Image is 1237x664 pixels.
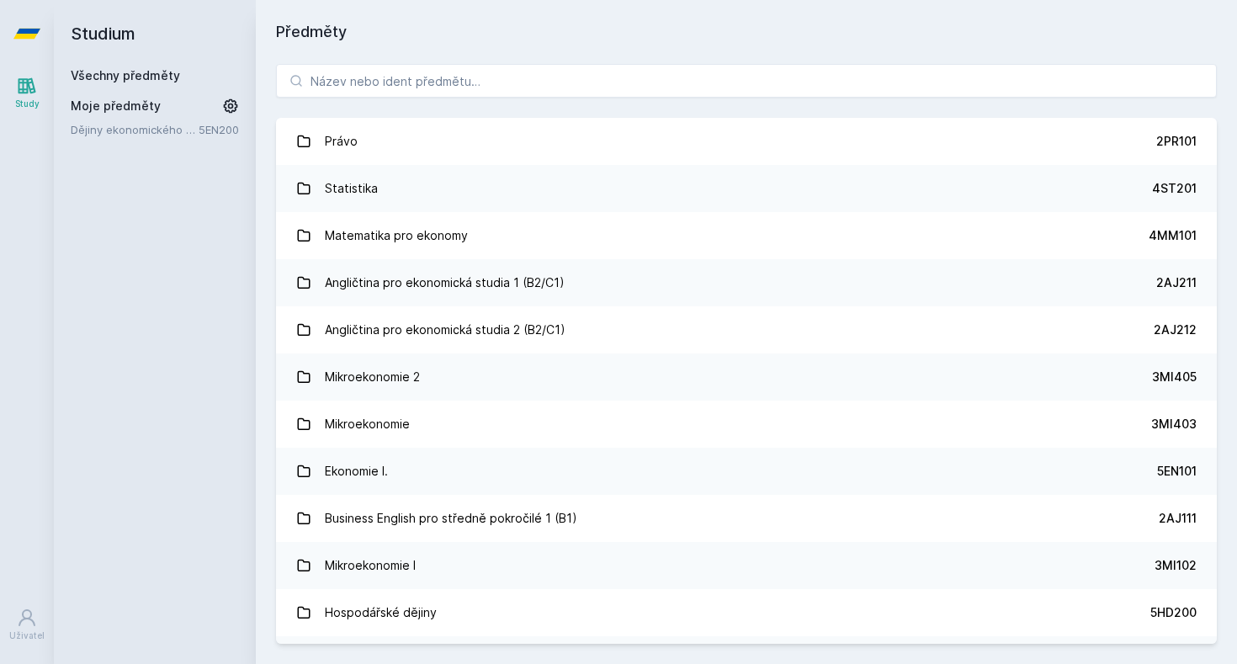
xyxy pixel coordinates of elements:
[325,407,410,441] div: Mikroekonomie
[276,259,1217,306] a: Angličtina pro ekonomická studia 1 (B2/C1) 2AJ211
[325,549,416,582] div: Mikroekonomie I
[276,353,1217,401] a: Mikroekonomie 2 3MI405
[71,68,180,82] a: Všechny předměty
[325,172,378,205] div: Statistika
[276,542,1217,589] a: Mikroekonomie I 3MI102
[325,596,437,629] div: Hospodářské dějiny
[15,98,40,110] div: Study
[276,212,1217,259] a: Matematika pro ekonomy 4MM101
[1159,510,1197,527] div: 2AJ111
[71,98,161,114] span: Moje předměty
[1154,321,1197,338] div: 2AJ212
[276,401,1217,448] a: Mikroekonomie 3MI403
[325,454,388,488] div: Ekonomie I.
[71,121,199,138] a: Dějiny ekonomického myšlení
[1156,274,1197,291] div: 2AJ211
[325,219,468,252] div: Matematika pro ekonomy
[276,448,1217,495] a: Ekonomie I. 5EN101
[325,313,565,347] div: Angličtina pro ekonomická studia 2 (B2/C1)
[276,118,1217,165] a: Právo 2PR101
[325,502,577,535] div: Business English pro středně pokročilé 1 (B1)
[3,599,50,651] a: Uživatel
[199,123,239,136] a: 5EN200
[276,20,1217,44] h1: Předměty
[325,125,358,158] div: Právo
[276,306,1217,353] a: Angličtina pro ekonomická studia 2 (B2/C1) 2AJ212
[1156,133,1197,150] div: 2PR101
[1152,369,1197,385] div: 3MI405
[1151,416,1197,433] div: 3MI403
[3,67,50,119] a: Study
[1149,227,1197,244] div: 4MM101
[276,64,1217,98] input: Název nebo ident předmětu…
[1152,180,1197,197] div: 4ST201
[325,266,565,300] div: Angličtina pro ekonomická studia 1 (B2/C1)
[9,629,45,642] div: Uživatel
[1157,463,1197,480] div: 5EN101
[276,495,1217,542] a: Business English pro středně pokročilé 1 (B1) 2AJ111
[325,360,420,394] div: Mikroekonomie 2
[276,589,1217,636] a: Hospodářské dějiny 5HD200
[1155,557,1197,574] div: 3MI102
[276,165,1217,212] a: Statistika 4ST201
[1150,604,1197,621] div: 5HD200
